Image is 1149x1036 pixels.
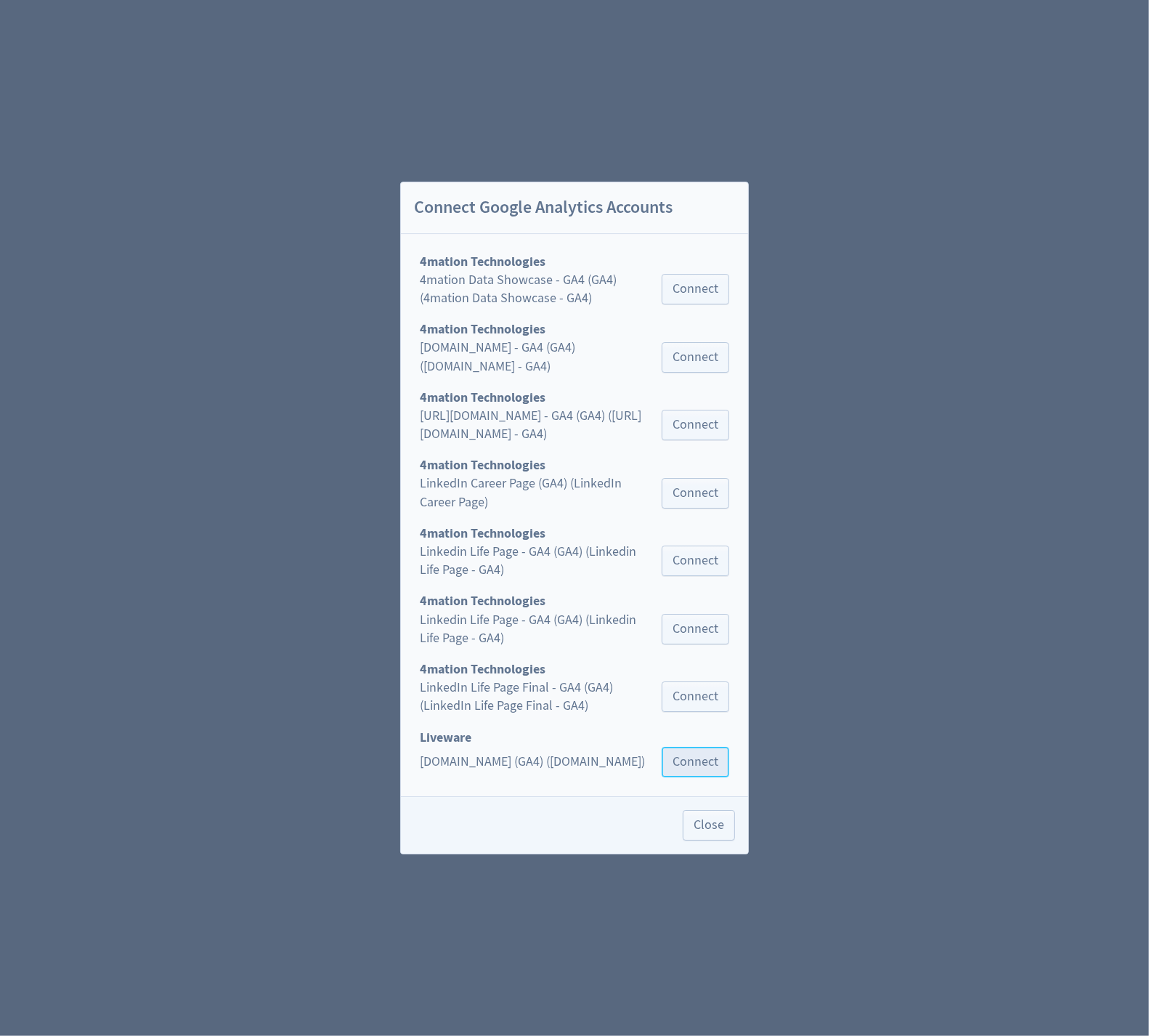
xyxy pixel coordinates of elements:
button: Connect [662,614,729,644]
button: Close [683,810,735,841]
span: Connect [673,418,718,432]
span: Close [694,819,724,832]
div: 4mation Technologies [407,253,742,271]
div: [URL][DOMAIN_NAME] - GA4 (GA4) ([URL][DOMAIN_NAME] - GA4) [420,407,656,443]
span: Connect [673,690,718,703]
div: 4mation Technologies [407,660,742,679]
span: Connect [673,283,718,296]
span: Connect [673,351,718,364]
div: 4mation Technologies [407,320,742,339]
div: Linkedin Life Page - GA4 (GA4) (Linkedin Life Page - GA4) [420,611,656,647]
div: Liveware [407,729,742,747]
button: Connect [662,747,729,777]
h2: Connect Google Analytics Accounts [401,182,748,234]
div: LinkedIn Career Page (GA4) (LinkedIn Career Page) [420,475,656,511]
span: Connect [673,756,718,769]
div: 4mation Technologies [407,525,742,543]
button: Connect [662,478,729,509]
div: 4mation Data Showcase - GA4 (GA4) (4mation Data Showcase - GA4) [420,271,656,307]
button: Connect [662,681,729,712]
button: Connect [662,342,729,373]
button: Connect [662,546,729,576]
div: 4mation Technologies [407,456,742,474]
div: 4mation Technologies [407,593,742,611]
span: Connect [673,487,718,500]
span: Connect [673,623,718,636]
span: Connect [673,554,718,567]
button: Connect [662,274,729,304]
div: Linkedin Life Page - GA4 (GA4) (Linkedin Life Page - GA4) [420,543,656,579]
button: Connect [662,410,729,440]
div: 4mation Technologies [407,389,742,407]
div: LinkedIn Life Page Final - GA4 (GA4) (LinkedIn Life Page Final - GA4) [420,679,656,715]
div: [DOMAIN_NAME] (GA4) ([DOMAIN_NAME]) [420,753,645,771]
div: [DOMAIN_NAME] - GA4 (GA4) ([DOMAIN_NAME] - GA4) [420,339,656,375]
